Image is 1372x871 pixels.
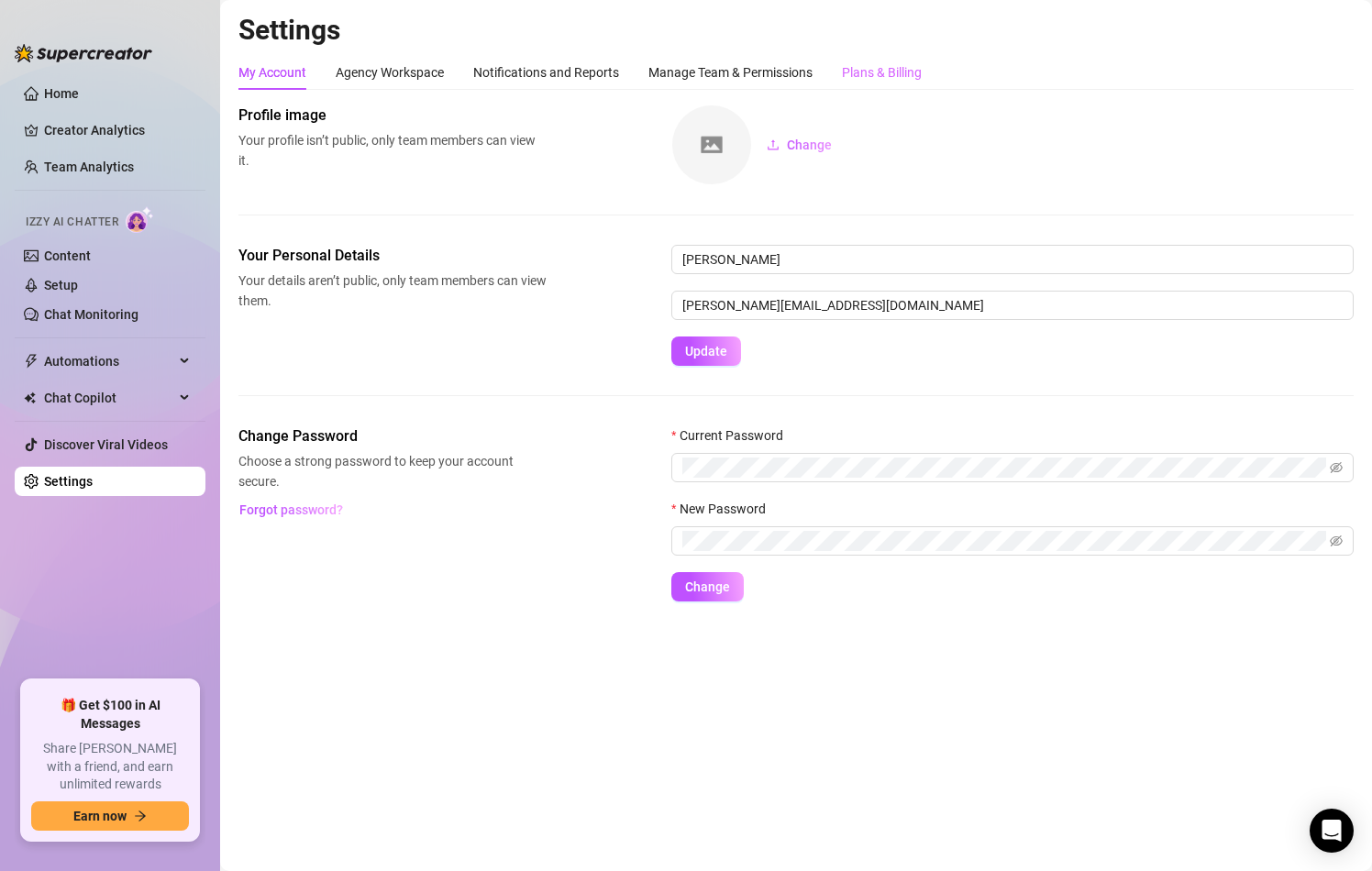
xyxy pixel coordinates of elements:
a: Setup [44,278,78,292]
label: New Password [671,499,778,519]
span: Your profile isn’t public, only team members can view it. [238,130,547,171]
input: Enter new email [671,291,1354,320]
a: Chat Monitoring [44,307,138,322]
button: Change [671,572,744,601]
a: Creator Analytics [44,116,191,145]
span: 🎁 Get $100 in AI Messages [31,697,189,733]
span: Choose a strong password to keep your account secure. [238,451,547,491]
a: Team Analytics [44,160,134,174]
button: Forgot password? [238,495,343,524]
span: Change Password [238,425,547,447]
button: Update [671,336,741,366]
span: Forgot password? [239,502,343,517]
input: New Password [682,531,1326,551]
img: logo-BBDzfeDw.svg [15,44,152,62]
div: Open Intercom Messenger [1310,809,1354,853]
div: Plans & Billing [842,62,922,83]
span: Your Personal Details [238,245,547,267]
div: Agency Workspace [336,62,444,83]
span: upload [767,138,780,151]
span: Chat Copilot [44,383,174,413]
button: Earn nowarrow-right [31,801,189,831]
span: eye-invisible [1330,461,1343,474]
span: Izzy AI Chatter [26,214,118,231]
div: Notifications and Reports [473,62,619,83]
span: Change [787,138,832,152]
span: Your details aren’t public, only team members can view them. [238,270,547,311]
div: Manage Team & Permissions [648,62,813,83]
span: eye-invisible [1330,535,1343,547]
a: Settings [44,474,93,489]
a: Home [44,86,79,101]
h2: Settings [238,13,1354,48]
span: arrow-right [134,810,147,822]
img: square-placeholder.png [672,105,751,184]
input: Enter name [671,245,1354,274]
img: Chat Copilot [24,391,36,404]
span: thunderbolt [24,354,39,369]
span: Earn now [73,809,127,823]
span: Update [685,344,727,358]
span: Share [PERSON_NAME] with a friend, and earn unlimited rewards [31,740,189,794]
span: Profile image [238,105,547,127]
span: Automations [44,347,174,376]
a: Discover Viral Videos [44,437,168,452]
a: Content [44,248,91,263]
div: My Account [238,62,306,83]
button: Change [752,130,846,160]
label: Current Password [671,425,795,446]
span: Change [685,579,730,594]
input: Current Password [682,458,1326,478]
img: AI Chatter [126,206,154,233]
